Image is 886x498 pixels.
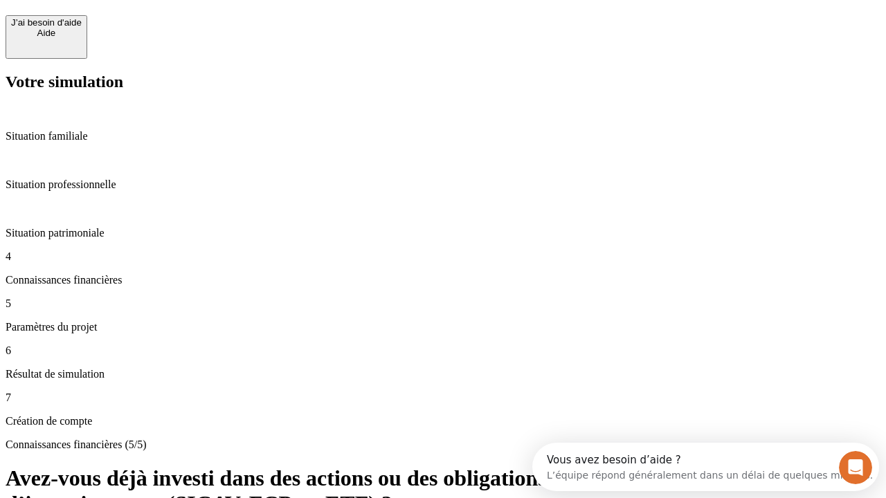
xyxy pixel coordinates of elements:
p: Résultat de simulation [6,368,880,380]
p: Connaissances financières [6,274,880,286]
p: 7 [6,391,880,404]
div: J’ai besoin d'aide [11,17,82,28]
p: Paramètres du projet [6,321,880,333]
p: 4 [6,250,880,263]
h2: Votre simulation [6,73,880,91]
div: L’équipe répond généralement dans un délai de quelques minutes. [15,23,341,37]
p: Connaissances financières (5/5) [6,439,880,451]
div: Aide [11,28,82,38]
div: Ouvrir le Messenger Intercom [6,6,381,44]
p: Situation familiale [6,130,880,142]
div: Vous avez besoin d’aide ? [15,12,341,23]
button: J’ai besoin d'aideAide [6,15,87,59]
p: 5 [6,297,880,310]
p: 6 [6,344,880,357]
p: Situation professionnelle [6,178,880,191]
p: Situation patrimoniale [6,227,880,239]
iframe: Intercom live chat [839,451,872,484]
iframe: Intercom live chat discovery launcher [532,443,879,491]
p: Création de compte [6,415,880,427]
